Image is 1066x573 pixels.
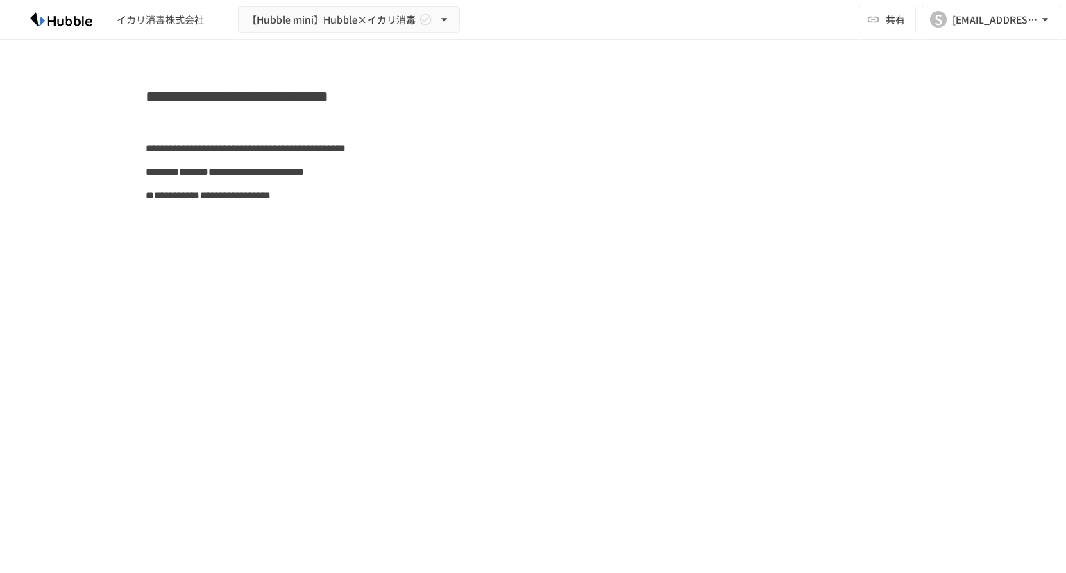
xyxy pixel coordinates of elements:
[117,12,204,27] div: イカリ消毒株式会社
[17,8,105,31] img: HzDRNkGCf7KYO4GfwKnzITak6oVsp5RHeZBEM1dQFiQ
[886,12,905,27] span: 共有
[922,6,1060,33] button: S[EMAIL_ADDRESS][DOMAIN_NAME]
[858,6,916,33] button: 共有
[238,6,460,33] button: 【Hubble mini】Hubble×イカリ消毒
[247,11,416,28] span: 【Hubble mini】Hubble×イカリ消毒
[952,11,1038,28] div: [EMAIL_ADDRESS][DOMAIN_NAME]
[930,11,947,28] div: S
